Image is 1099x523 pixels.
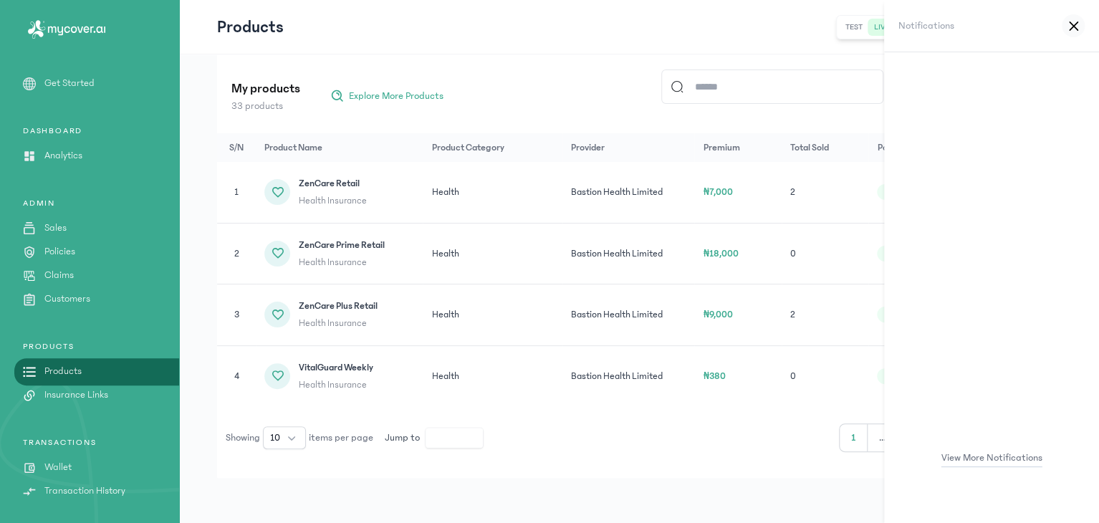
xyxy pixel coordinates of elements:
[256,133,423,162] th: Product Name
[562,162,695,223] td: Bastion Health Limited
[782,133,868,162] th: Total Sold
[44,460,72,475] p: Wallet
[299,299,378,313] span: ZenCare Plus Retail
[423,133,562,162] th: Product Category
[703,371,726,381] span: ₦380
[868,133,956,162] th: Policy Status
[898,19,954,34] h1: Notifications
[423,345,562,406] td: Health
[44,292,90,307] p: Customers
[299,176,367,191] span: ZenCare Retail
[231,99,300,113] p: 33 products
[234,371,239,381] span: 4
[309,431,373,446] span: items per page
[423,223,562,284] td: Health
[217,16,284,39] p: Products
[562,133,695,162] th: Provider
[299,193,367,208] span: Health Insurance
[299,238,385,252] span: ZenCare Prime Retail
[44,364,82,379] p: Products
[884,451,1099,466] a: View More Notifications
[44,244,75,259] p: Policies
[349,89,443,103] span: Explore More Products
[44,148,82,163] p: Analytics
[44,221,67,236] p: Sales
[44,484,125,499] p: Transaction History
[840,424,868,451] button: 1
[299,255,385,269] span: Health Insurance
[299,316,378,330] span: Health Insurance
[263,426,306,449] button: 10
[868,424,898,451] button: ...
[790,371,796,381] span: 0
[840,19,868,36] button: test
[226,431,260,446] span: Showing
[694,133,781,162] th: Premium
[44,268,74,283] p: Claims
[562,223,695,284] td: Bastion Health Limited
[790,187,795,197] span: 2
[44,388,108,403] p: Insurance Links
[423,284,562,346] td: Health
[44,76,95,91] p: Get Started
[323,85,451,107] button: Explore More Products
[299,360,373,375] span: VitalGuard Weekly
[217,133,256,162] th: S/N
[703,249,739,259] span: ₦18,000
[868,19,896,36] button: live
[790,249,796,259] span: 0
[270,431,280,445] span: 10
[231,79,300,99] p: My products
[385,428,483,448] div: Jump to
[562,345,695,406] td: Bastion Health Limited
[234,249,239,259] span: 2
[790,310,795,320] span: 2
[562,284,695,346] td: Bastion Health Limited
[234,187,239,197] span: 1
[703,187,733,197] span: ₦7,000
[234,310,239,320] span: 3
[703,310,733,320] span: ₦9,000
[423,162,562,223] td: Health
[299,378,373,392] span: Health Insurance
